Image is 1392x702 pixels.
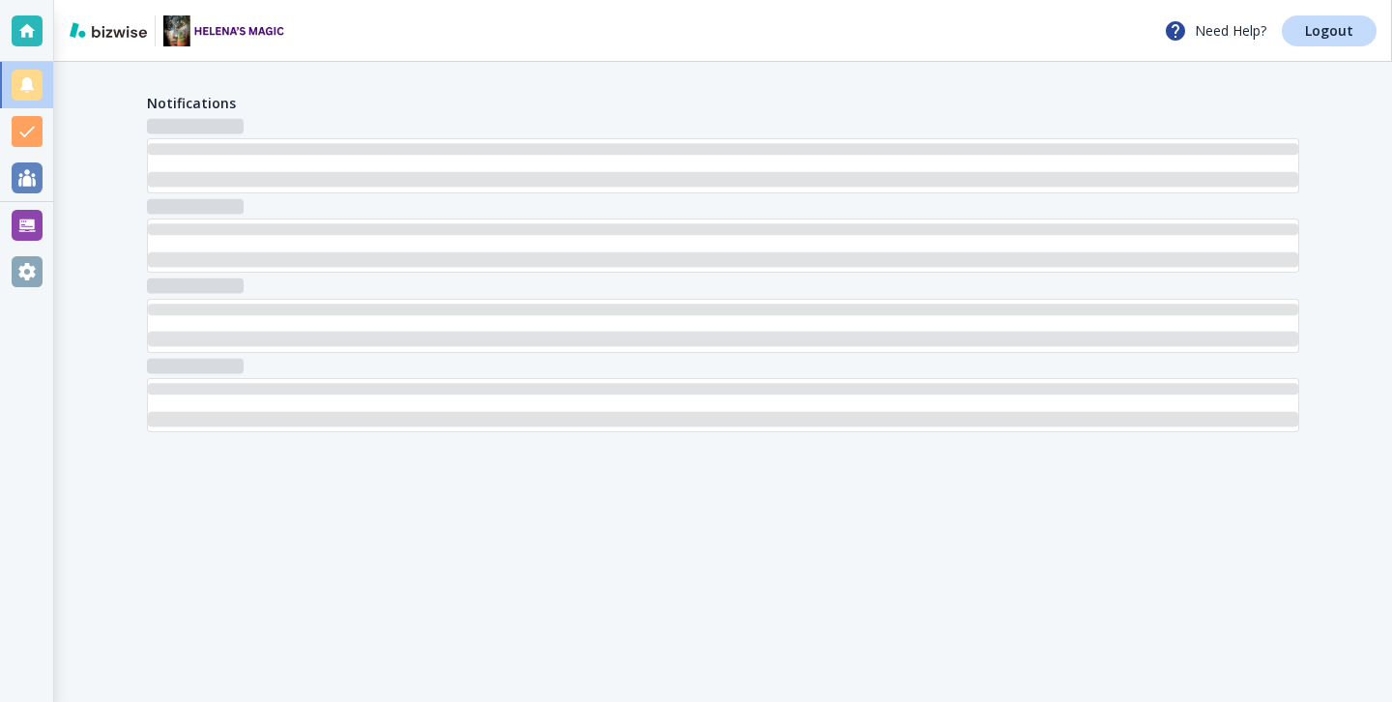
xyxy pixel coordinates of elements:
[1282,15,1377,46] a: Logout
[70,22,147,38] img: bizwise
[1164,19,1266,43] p: Need Help?
[163,15,287,46] img: Helena’s Magic
[147,93,236,113] h4: Notifications
[1305,24,1353,38] p: Logout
